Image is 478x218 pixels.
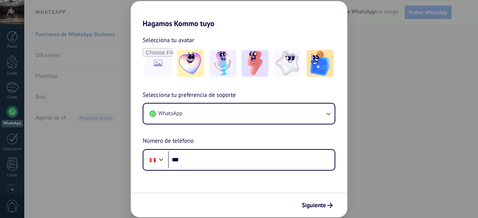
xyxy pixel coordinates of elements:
button: Siguiente [298,199,336,212]
img: -5.jpeg [307,50,333,77]
img: -3.jpeg [242,50,269,77]
span: Número de teléfono [143,136,194,146]
img: -2.jpeg [209,50,236,77]
img: -4.jpeg [274,50,301,77]
h2: Hagamos Kommo tuyo [131,1,347,28]
img: -1.jpeg [177,50,204,77]
span: WhatsApp [158,110,182,117]
span: Selecciona tu preferencia de soporte [143,91,236,100]
span: Selecciona tu avatar [143,35,194,45]
span: Siguiente [302,203,326,208]
div: Peru: + 51 [146,152,160,168]
button: WhatsApp [143,104,335,124]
